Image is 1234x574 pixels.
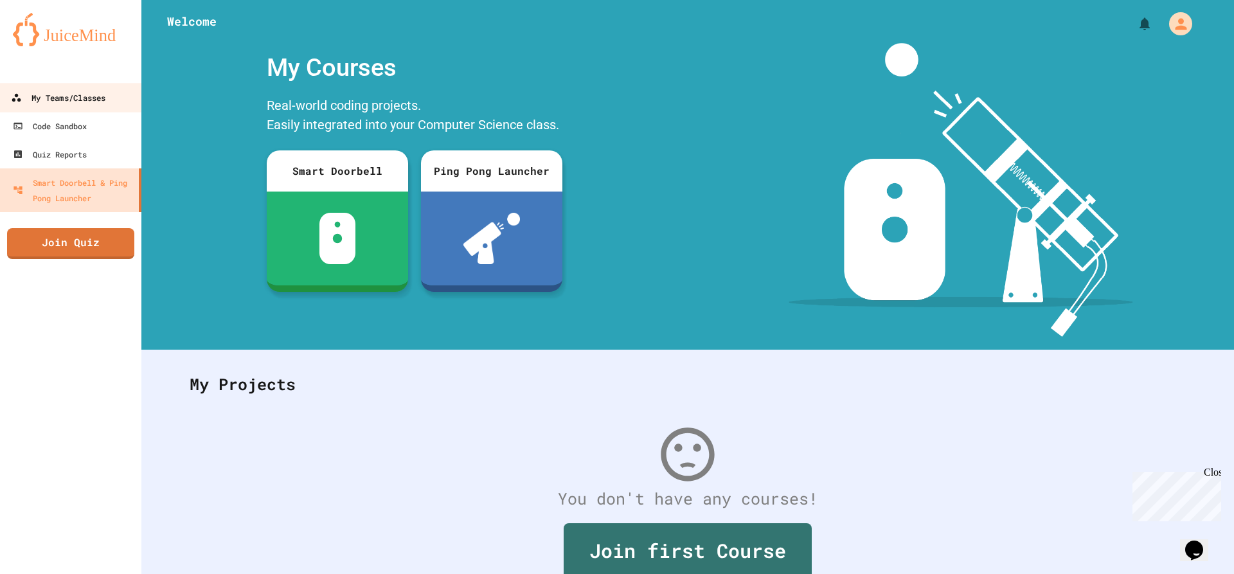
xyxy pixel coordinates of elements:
iframe: chat widget [1180,523,1221,561]
div: Smart Doorbell [267,150,408,192]
img: sdb-white.svg [319,213,356,264]
div: Ping Pong Launcher [421,150,562,192]
div: You don't have any courses! [177,487,1199,511]
a: Join Quiz [7,228,134,259]
div: My Account [1156,9,1195,39]
div: Chat with us now!Close [5,5,89,82]
iframe: chat widget [1127,467,1221,521]
div: Code Sandbox [13,118,87,134]
div: Smart Doorbell & Ping Pong Launcher [13,175,134,206]
div: Real-world coding projects. Easily integrated into your Computer Science class. [260,93,569,141]
img: ppl-with-ball.png [463,213,521,264]
div: My Notifications [1113,13,1156,35]
div: Quiz Reports [13,147,87,162]
div: My Courses [260,43,569,93]
div: My Projects [177,359,1199,409]
img: logo-orange.svg [13,13,129,46]
img: banner-image-my-projects.png [789,43,1133,337]
div: My Teams/Classes [11,90,105,106]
